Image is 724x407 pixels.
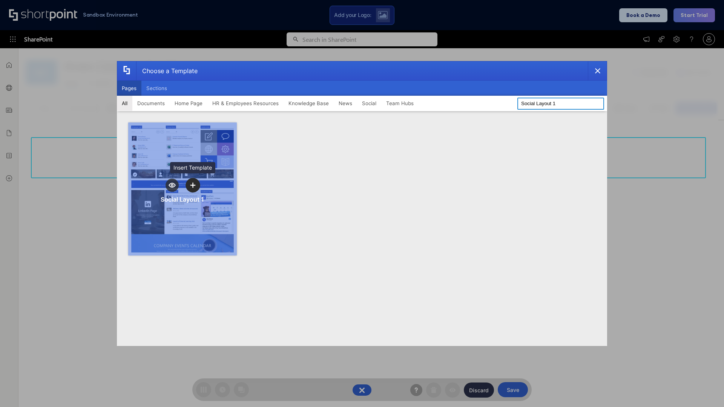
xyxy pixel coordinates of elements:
[357,96,381,111] button: Social
[334,96,357,111] button: News
[686,371,724,407] iframe: Chat Widget
[117,96,132,111] button: All
[117,61,607,346] div: template selector
[141,81,172,96] button: Sections
[117,81,141,96] button: Pages
[161,196,204,203] div: Social Layout 1
[284,96,334,111] button: Knowledge Base
[207,96,284,111] button: HR & Employees Resources
[517,98,604,110] input: Search
[170,96,207,111] button: Home Page
[136,61,198,80] div: Choose a Template
[132,96,170,111] button: Documents
[381,96,419,111] button: Team Hubs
